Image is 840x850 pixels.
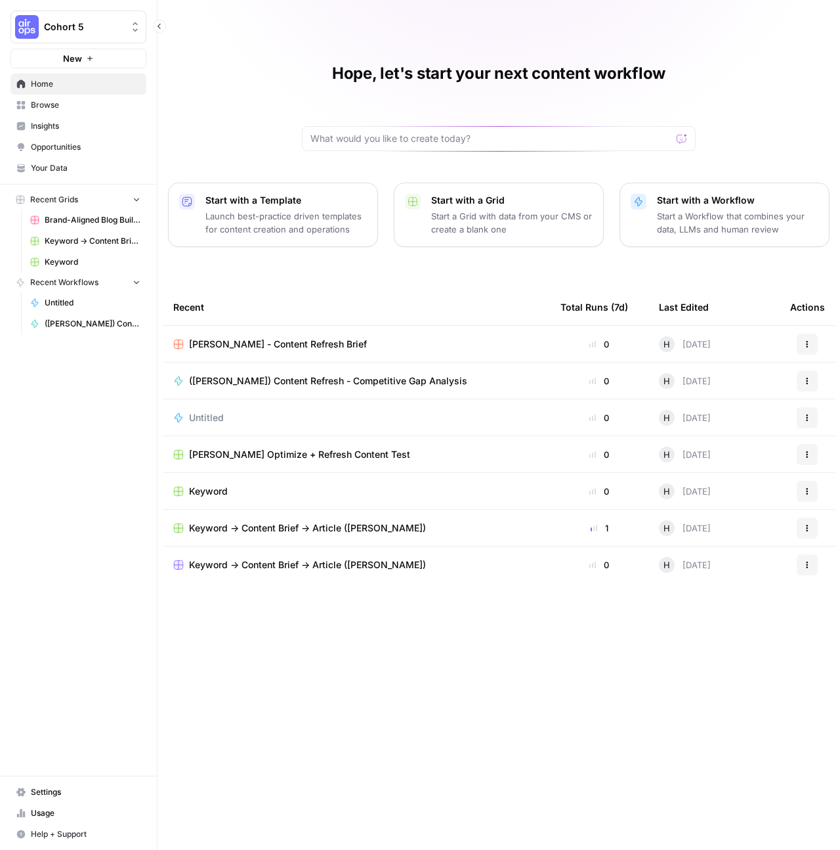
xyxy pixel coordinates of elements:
span: Brand-Aligned Blog Builder ([PERSON_NAME]) [45,214,140,226]
button: Help + Support [10,824,146,845]
div: 0 [560,374,638,388]
span: [PERSON_NAME] - Content Refresh Brief [189,338,367,351]
a: Browse [10,95,146,116]
span: H [663,411,670,424]
button: Start with a WorkflowStart a Workflow that combines your data, LLMs and human review [619,183,829,247]
span: [PERSON_NAME] Optimize + Refresh Content Test [189,448,410,461]
a: Keyword [24,252,146,273]
span: H [663,338,670,351]
span: New [63,52,82,65]
div: 0 [560,558,638,571]
div: [DATE] [659,520,711,536]
span: Untitled [189,411,224,424]
div: 0 [560,338,638,351]
p: Start with a Workflow [657,194,818,207]
button: Recent Grids [10,190,146,210]
a: Insights [10,116,146,137]
span: Settings [31,786,140,798]
span: Opportunities [31,141,140,153]
button: Recent Workflows [10,273,146,292]
img: Cohort 5 Logo [15,15,39,39]
a: Keyword -> Content Brief -> Article ([PERSON_NAME]) [24,231,146,252]
span: Keyword [189,485,228,498]
a: Home [10,74,146,95]
button: Workspace: Cohort 5 [10,11,146,43]
a: Opportunities [10,137,146,158]
span: ([PERSON_NAME]) Content Refresh - Competitive Gap Analysis [189,374,467,388]
a: Keyword -> Content Brief -> Article ([PERSON_NAME]) [173,558,539,571]
p: Start a Workflow that combines your data, LLMs and human review [657,210,818,236]
span: H [663,522,670,535]
span: Recent Grids [30,194,78,206]
div: 1 [560,522,638,535]
a: Untitled [24,292,146,313]
a: [PERSON_NAME] - Content Refresh Brief [173,338,539,351]
button: Start with a TemplateLaunch best-practice driven templates for content creation and operations [168,183,378,247]
input: What would you like to create today? [310,132,671,145]
span: Help + Support [31,828,140,840]
div: [DATE] [659,410,711,426]
span: ([PERSON_NAME]) Content Refresh - Competitive Gap Analysis [45,318,140,330]
div: Actions [790,289,825,325]
a: Usage [10,803,146,824]
span: Keyword -> Content Brief -> Article ([PERSON_NAME]) [45,235,140,247]
div: [DATE] [659,483,711,499]
div: 0 [560,485,638,498]
a: Keyword [173,485,539,498]
a: ([PERSON_NAME]) Content Refresh - Competitive Gap Analysis [24,313,146,334]
span: Your Data [31,162,140,174]
div: [DATE] [659,557,711,573]
span: Usage [31,807,140,819]
div: Last Edited [659,289,709,325]
div: Total Runs (7d) [560,289,628,325]
span: Browse [31,99,140,111]
div: 0 [560,448,638,461]
span: H [663,448,670,461]
a: Untitled [173,411,539,424]
a: Your Data [10,158,146,179]
div: 0 [560,411,638,424]
a: Brand-Aligned Blog Builder ([PERSON_NAME]) [24,210,146,231]
span: H [663,485,670,498]
span: Untitled [45,297,140,309]
p: Start with a Grid [431,194,593,207]
a: Settings [10,782,146,803]
span: Keyword -> Content Brief -> Article ([PERSON_NAME]) [189,558,426,571]
p: Start with a Template [205,194,367,207]
button: New [10,49,146,68]
div: Recent [173,289,539,325]
span: Keyword -> Content Brief -> Article ([PERSON_NAME]) [189,522,426,535]
h1: Hope, let's start your next content workflow [332,63,665,84]
a: Keyword -> Content Brief -> Article ([PERSON_NAME]) [173,522,539,535]
span: Insights [31,120,140,132]
span: Keyword [45,256,140,268]
a: [PERSON_NAME] Optimize + Refresh Content Test [173,448,539,461]
div: [DATE] [659,336,711,352]
span: Cohort 5 [44,20,123,34]
a: ([PERSON_NAME]) Content Refresh - Competitive Gap Analysis [173,374,539,388]
button: Start with a GridStart a Grid with data from your CMS or create a blank one [394,183,604,247]
span: Home [31,78,140,90]
span: H [663,558,670,571]
div: [DATE] [659,447,711,462]
p: Start a Grid with data from your CMS or create a blank one [431,210,593,236]
p: Launch best-practice driven templates for content creation and operations [205,210,367,236]
span: Recent Workflows [30,277,98,288]
span: H [663,374,670,388]
div: [DATE] [659,373,711,389]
